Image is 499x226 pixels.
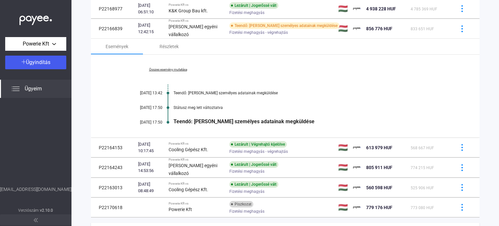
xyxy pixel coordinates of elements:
[229,2,278,9] div: Lezárult | Jogerőssé vált
[169,202,224,206] div: Powerie Kft vs
[411,206,434,210] span: 773 080 HUF
[138,22,163,35] div: [DATE] 12:42:15
[459,164,466,171] img: more-blue
[26,59,50,65] span: Ügyindítás
[353,144,361,152] img: payee-logo
[353,164,361,171] img: payee-logo
[169,187,208,192] strong: Cooling Gépész Kft.
[353,204,361,211] img: payee-logo
[459,25,466,32] img: more-blue
[366,165,392,170] span: 805 911 HUF
[459,204,466,211] img: more-blue
[229,9,264,17] span: Fizetési meghagyás
[229,167,264,175] span: Fizetési meghagyás
[459,184,466,191] img: more-blue
[229,29,288,36] span: Fizetési meghagyás - végrehajtás
[138,181,163,194] div: [DATE] 08:48:49
[160,43,179,50] div: Részletek
[123,91,162,95] div: [DATE] 13:42
[455,181,469,194] button: more-blue
[91,158,135,178] td: P22164243
[455,141,469,154] button: more-blue
[353,5,361,13] img: payee-logo
[411,7,437,11] span: 4 785 369 HUF
[169,24,217,37] strong: [PERSON_NAME] egyéni vállalkozó
[455,2,469,16] button: more-blue
[5,56,66,69] button: Ügyindítás
[173,91,447,95] div: Teendő: [PERSON_NAME] személyes adatainak megküldése
[19,12,52,25] img: white-payee-white-dot.svg
[366,145,392,150] span: 613 979 HUF
[169,8,208,13] strong: K&K Group Bau kft.
[455,201,469,214] button: more-blue
[169,163,217,176] strong: [PERSON_NAME] egyéni vállalkozó
[123,68,212,72] a: Összes esemény mutatása
[12,85,19,93] img: list.svg
[229,148,288,155] span: Fizetési meghagyás - végrehajtás
[411,27,434,31] span: 833 651 HUF
[169,207,192,212] strong: Powerie Kft
[138,2,163,15] div: [DATE] 06:51:10
[40,208,53,213] strong: v2.10.0
[229,181,278,188] div: Lezárult | Jogerőssé vált
[353,184,361,192] img: payee-logo
[173,105,447,110] div: Státusz meg lett változtatva
[336,19,351,39] td: 🇭🇺
[138,141,163,154] div: [DATE] 10:17:45
[366,205,392,210] span: 779 176 HUF
[366,185,392,190] span: 560 598 HUF
[169,19,224,23] div: Powerie Kft vs
[229,22,339,29] div: Teendő: [PERSON_NAME] személyes adatainak megküldése
[21,60,26,64] img: plus-white.svg
[455,22,469,35] button: more-blue
[106,43,128,50] div: Események
[25,85,42,93] span: Ügyeim
[5,37,66,51] button: Powerie Kft
[123,120,162,125] div: [DATE] 17:50
[336,178,351,197] td: 🇭🇺
[123,105,162,110] div: [DATE] 17:50
[459,5,466,12] img: more-blue
[23,40,49,48] span: Powerie Kft
[169,182,224,186] div: Powerie Kft vs
[229,141,287,148] div: Lezárult | Végrehajtó kijelölve
[91,138,135,157] td: P22164153
[229,188,264,195] span: Fizetési meghagyás
[411,186,434,190] span: 525 906 HUF
[169,142,224,146] div: Powerie Kft vs
[336,198,351,217] td: 🇭🇺
[91,198,135,217] td: P22170618
[91,178,135,197] td: P22163013
[169,3,224,7] div: Powerie Kft vs
[91,19,135,39] td: P22166839
[353,25,361,33] img: payee-logo
[34,218,38,222] img: arrow-double-left-grey.svg
[169,147,208,152] strong: Cooling Gépész Kft.
[138,161,163,174] div: [DATE] 14:53:56
[336,158,351,178] td: 🇭🇺
[411,146,434,150] span: 568 667 HUF
[229,201,253,207] div: Piszkozat
[455,161,469,174] button: more-blue
[366,26,392,31] span: 856 776 HUF
[169,158,224,162] div: Powerie Kft vs
[336,138,351,157] td: 🇭🇺
[459,144,466,151] img: more-blue
[229,207,264,215] span: Fizetési meghagyás
[229,161,278,168] div: Lezárult | Jogerőssé vált
[411,166,434,170] span: 774 215 HUF
[366,6,396,11] span: 4 938 228 HUF
[173,118,447,125] div: Teendő: [PERSON_NAME] személyes adatainak megküldése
